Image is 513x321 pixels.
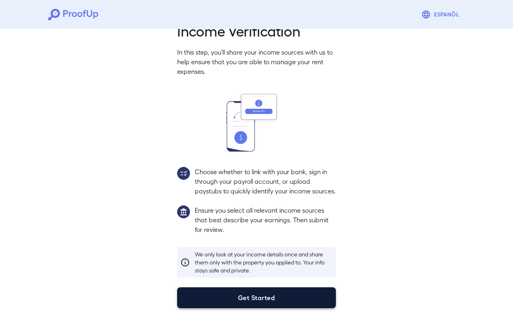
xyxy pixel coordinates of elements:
p: In this step, you'll share your income sources with us to help ensure that you are able to manage... [177,47,336,76]
img: transfer_money.svg [226,94,287,152]
p: Choose whether to link with your bank, sign in through your payroll account, or upload paystubs t... [195,167,336,196]
button: Espanõl [418,6,465,22]
button: Get Started [177,287,336,308]
img: group1.svg [177,205,190,218]
p: Ensure you select all relevant income sources that best describe your earnings. Then submit for r... [195,205,336,234]
img: group2.svg [177,167,190,180]
p: We only look at your income details once and share them only with the property you applied to. Yo... [195,250,333,274]
h2: Income Verification [177,22,336,39]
